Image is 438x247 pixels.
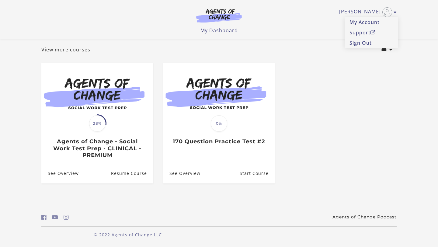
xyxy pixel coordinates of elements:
[41,164,79,183] a: Agents of Change - Social Work Test Prep - CLINICAL - PREMIUM: See Overview
[339,7,394,17] a: Toggle menu
[41,46,90,53] a: View more courses
[190,9,248,23] img: Agents of Change Logo
[332,214,397,220] a: Agents of Change Podcast
[89,115,106,132] span: 28%
[41,213,47,222] a: https://www.facebook.com/groups/aswbtestprep (Open in a new window)
[41,231,214,238] p: © 2022 Agents of Change LLC
[200,27,238,34] a: My Dashboard
[345,27,398,38] a: SupportOpen in a new window
[163,164,200,183] a: 170 Question Practice Test #2: See Overview
[240,164,275,183] a: 170 Question Practice Test #2: Resume Course
[52,214,58,220] i: https://www.youtube.com/c/AgentsofChangeTestPrepbyMeaganMitchell (Open in a new window)
[48,138,147,159] h3: Agents of Change - Social Work Test Prep - CLINICAL - PREMIUM
[64,213,69,222] a: https://www.instagram.com/agentsofchangeprep/ (Open in a new window)
[64,214,69,220] i: https://www.instagram.com/agentsofchangeprep/ (Open in a new window)
[169,138,268,145] h3: 170 Question Practice Test #2
[345,17,398,27] a: My Account
[345,38,398,48] a: Sign Out
[211,115,227,132] span: 0%
[370,30,376,35] i: Open in a new window
[52,213,58,222] a: https://www.youtube.com/c/AgentsofChangeTestPrepbyMeaganMitchell (Open in a new window)
[41,214,47,220] i: https://www.facebook.com/groups/aswbtestprep (Open in a new window)
[111,164,153,183] a: Agents of Change - Social Work Test Prep - CLINICAL - PREMIUM: Resume Course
